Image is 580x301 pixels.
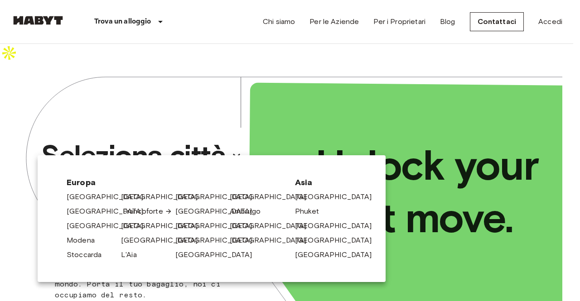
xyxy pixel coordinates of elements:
a: [GEOGRAPHIC_DATA] [230,235,316,246]
a: [GEOGRAPHIC_DATA] [175,249,261,260]
a: [GEOGRAPHIC_DATA] [67,191,153,202]
a: [GEOGRAPHIC_DATA] [230,220,316,231]
a: Amburgo [230,206,270,217]
a: [GEOGRAPHIC_DATA] [121,191,207,202]
a: [GEOGRAPHIC_DATA] [67,220,153,231]
a: [GEOGRAPHIC_DATA] [175,191,261,202]
a: [GEOGRAPHIC_DATA] [121,220,207,231]
a: [GEOGRAPHIC_DATA] [295,220,381,231]
span: Europa [67,177,280,188]
a: [GEOGRAPHIC_DATA] [67,206,153,217]
a: [GEOGRAPHIC_DATA] [121,235,207,246]
span: Asia [295,177,357,188]
a: [GEOGRAPHIC_DATA] [295,249,381,260]
a: [GEOGRAPHIC_DATA] [230,191,316,202]
a: Francoforte [123,206,172,217]
a: [GEOGRAPHIC_DATA] [295,235,381,246]
a: Stoccarda [67,249,111,260]
a: Modena [67,235,104,246]
a: [GEOGRAPHIC_DATA] [175,220,261,231]
a: L'Aia [121,249,146,260]
a: [GEOGRAPHIC_DATA] [295,191,381,202]
a: [GEOGRAPHIC_DATA] [175,235,261,246]
a: [GEOGRAPHIC_DATA] [175,206,261,217]
a: Phuket [295,206,328,217]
